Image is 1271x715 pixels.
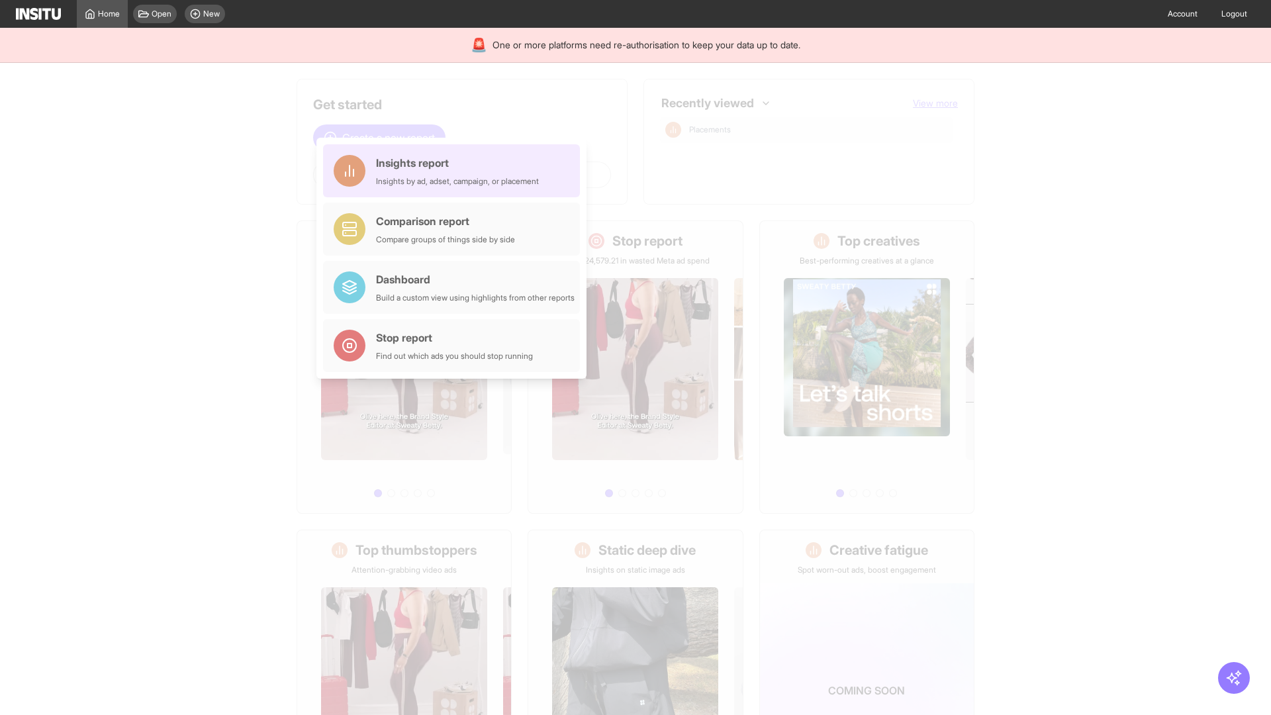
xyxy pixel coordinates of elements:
span: New [203,9,220,19]
div: Build a custom view using highlights from other reports [376,293,575,303]
div: Stop report [376,330,533,346]
div: Find out which ads you should stop running [376,351,533,361]
div: Compare groups of things side by side [376,234,515,245]
div: Insights by ad, adset, campaign, or placement [376,176,539,187]
div: Dashboard [376,271,575,287]
span: Home [98,9,120,19]
span: One or more platforms need re-authorisation to keep your data up to date. [493,38,800,52]
div: Comparison report [376,213,515,229]
div: 🚨 [471,36,487,54]
div: Insights report [376,155,539,171]
img: Logo [16,8,61,20]
span: Open [152,9,171,19]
